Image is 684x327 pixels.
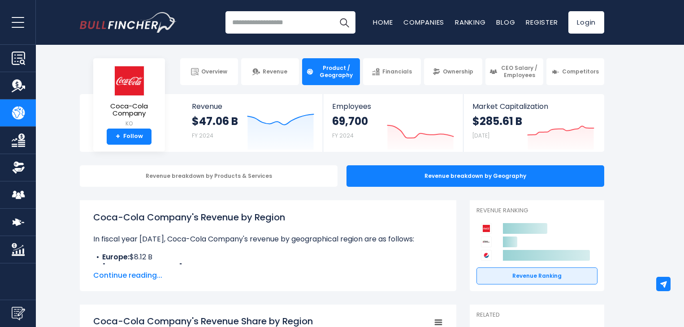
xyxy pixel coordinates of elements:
a: Employees 69,700 FY 2024 [323,94,463,152]
a: Financials [363,58,421,85]
img: Bullfincher logo [80,12,177,33]
a: Revenue [241,58,299,85]
strong: $285.61 B [472,114,522,128]
a: Competitors [546,58,604,85]
small: FY 2024 [332,132,354,139]
button: Search [333,11,355,34]
a: Revenue Ranking [476,267,597,284]
a: Market Capitalization $285.61 B [DATE] [463,94,603,152]
h1: Coca-Cola Company's Revenue by Region [93,211,443,224]
span: Competitors [562,68,599,75]
img: Keurig Dr Pepper competitors logo [481,237,492,247]
span: Ownership [443,68,473,75]
p: In fiscal year [DATE], Coca-Cola Company's revenue by geographical region are as follows: [93,234,443,245]
strong: + [116,133,120,141]
span: Product / Geography [316,65,356,78]
img: Ownership [12,161,25,174]
span: Financials [382,68,412,75]
span: Employees [332,102,454,111]
b: [GEOGRAPHIC_DATA]: [102,262,184,273]
a: Coca-Cola Company KO [100,65,158,129]
a: Home [373,17,393,27]
img: Coca-Cola Company competitors logo [481,223,492,234]
a: Overview [180,58,238,85]
a: Login [568,11,604,34]
strong: 69,700 [332,114,368,128]
span: Overview [201,68,227,75]
a: Revenue $47.06 B FY 2024 [183,94,323,152]
a: Go to homepage [80,12,176,33]
a: Blog [496,17,515,27]
a: +Follow [107,129,152,145]
span: Revenue [192,102,314,111]
img: PepsiCo competitors logo [481,250,492,261]
a: Ownership [424,58,482,85]
div: Revenue breakdown by Geography [346,165,604,187]
strong: $47.06 B [192,114,238,128]
small: FY 2024 [192,132,213,139]
div: Revenue breakdown by Products & Services [80,165,338,187]
span: CEO Salary / Employees [500,65,539,78]
span: Coca-Cola Company [100,103,158,117]
b: Europe: [102,252,130,262]
p: Revenue Ranking [476,207,597,215]
li: $8.12 B [93,252,443,262]
a: CEO Salary / Employees [485,58,543,85]
small: KO [100,120,158,128]
a: Ranking [455,17,485,27]
a: Product / Geography [302,58,360,85]
a: Companies [403,17,444,27]
span: Continue reading... [93,270,443,281]
li: $6.46 B [93,262,443,273]
p: Related [476,311,597,319]
a: Register [526,17,558,27]
span: Revenue [263,68,287,75]
small: [DATE] [472,132,489,139]
span: Market Capitalization [472,102,594,111]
